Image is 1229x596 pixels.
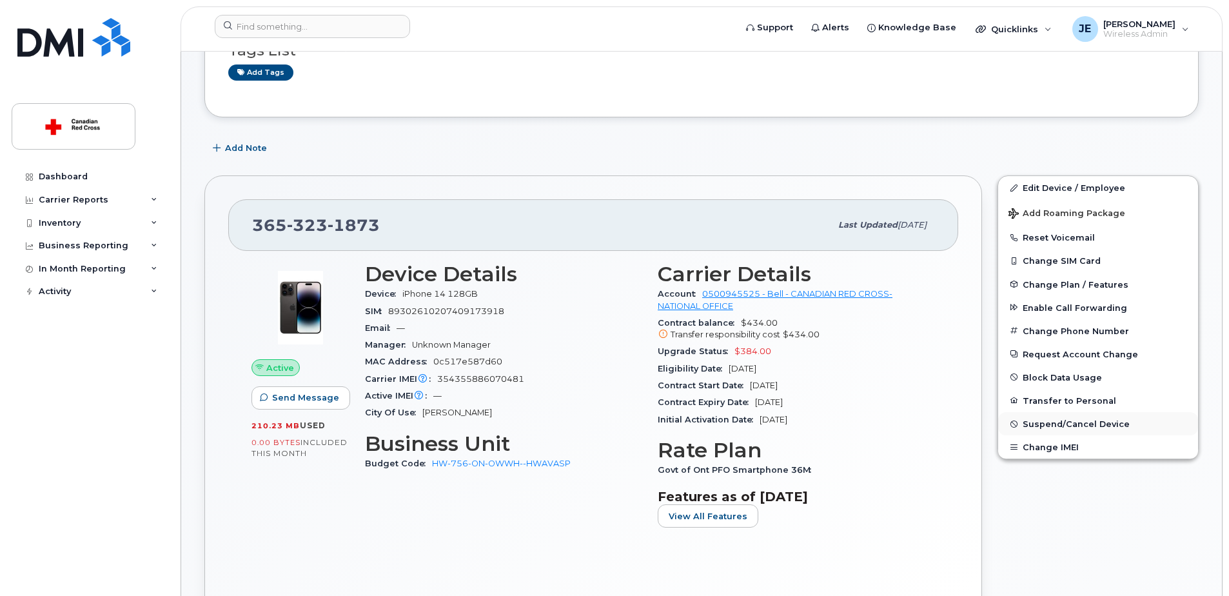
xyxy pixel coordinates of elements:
h3: Business Unit [365,432,642,455]
span: Support [757,21,793,34]
button: Change Phone Number [998,319,1198,343]
a: Knowledge Base [858,15,965,41]
span: Contract balance [658,318,741,328]
span: 0.00 Bytes [251,438,300,447]
span: Add Note [225,142,267,154]
button: Enable Call Forwarding [998,296,1198,319]
span: JE [1079,21,1091,37]
span: — [397,323,405,333]
div: Quicklinks [967,16,1061,42]
span: Send Message [272,392,339,404]
span: Eligibility Date [658,364,729,373]
a: Support [737,15,802,41]
span: [PERSON_NAME] [422,408,492,417]
span: Change Plan / Features [1023,279,1128,289]
button: Send Message [251,386,350,410]
span: Contract Expiry Date [658,397,755,407]
span: Knowledge Base [878,21,956,34]
button: Reset Voicemail [998,226,1198,249]
span: 323 [287,215,328,235]
span: Initial Activation Date [658,415,760,424]
span: [DATE] [729,364,756,373]
input: Find something... [215,15,410,38]
button: Add Roaming Package [998,199,1198,226]
button: Suspend/Cancel Device [998,412,1198,435]
span: Last updated [838,220,898,230]
span: [PERSON_NAME] [1103,19,1175,29]
span: iPhone 14 128GB [402,289,478,299]
span: — [433,391,442,401]
span: used [300,421,326,430]
span: [DATE] [755,397,783,407]
span: 89302610207409173918 [388,306,504,316]
span: 0c517e587d60 [433,357,502,366]
span: 354355886070481 [437,374,524,384]
span: Carrier IMEI [365,374,437,384]
span: 210.23 MB [251,421,300,430]
span: $384.00 [734,346,771,356]
img: image20231002-3703462-njx0qo.jpeg [262,269,339,346]
button: Block Data Usage [998,366,1198,389]
span: $434.00 [783,330,820,339]
span: Suspend/Cancel Device [1023,419,1130,429]
span: [DATE] [898,220,927,230]
span: [DATE] [750,381,778,390]
span: Wireless Admin [1103,29,1175,39]
span: $434.00 [658,318,935,341]
a: Alerts [802,15,858,41]
button: Transfer to Personal [998,389,1198,412]
h3: Rate Plan [658,439,935,462]
span: Contract Start Date [658,381,750,390]
span: City Of Use [365,408,422,417]
span: Alerts [822,21,849,34]
span: Active IMEI [365,391,433,401]
a: Edit Device / Employee [998,176,1198,199]
span: [DATE] [760,415,787,424]
span: Enable Call Forwarding [1023,303,1127,312]
span: View All Features [669,510,747,522]
div: Javad Ebadi [1063,16,1198,42]
span: Unknown Manager [412,340,491,350]
button: Change IMEI [998,435,1198,459]
button: Change Plan / Features [998,273,1198,296]
span: Budget Code [365,459,432,468]
span: Active [266,362,294,374]
span: 365 [252,215,380,235]
a: HW-756-ON-OWWH--HWAVASP [432,459,571,468]
button: Change SIM Card [998,249,1198,272]
span: Email [365,323,397,333]
span: Transfer responsibility cost [671,330,780,339]
h3: Tags List [228,43,1175,59]
span: Device [365,289,402,299]
span: 1873 [328,215,380,235]
span: SIM [365,306,388,316]
button: View All Features [658,504,758,528]
span: Govt of Ont PFO Smartphone 36M [658,465,818,475]
span: Upgrade Status [658,346,734,356]
span: Account [658,289,702,299]
button: Request Account Change [998,343,1198,366]
h3: Device Details [365,263,642,286]
span: Manager [365,340,412,350]
span: MAC Address [365,357,433,366]
span: Add Roaming Package [1008,208,1125,221]
button: Add Note [204,137,278,160]
a: Add tags [228,65,293,81]
span: Quicklinks [991,24,1038,34]
h3: Features as of [DATE] [658,489,935,504]
h3: Carrier Details [658,263,935,286]
a: 0500945525 - Bell - CANADIAN RED CROSS- NATIONAL OFFICE [658,289,892,310]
